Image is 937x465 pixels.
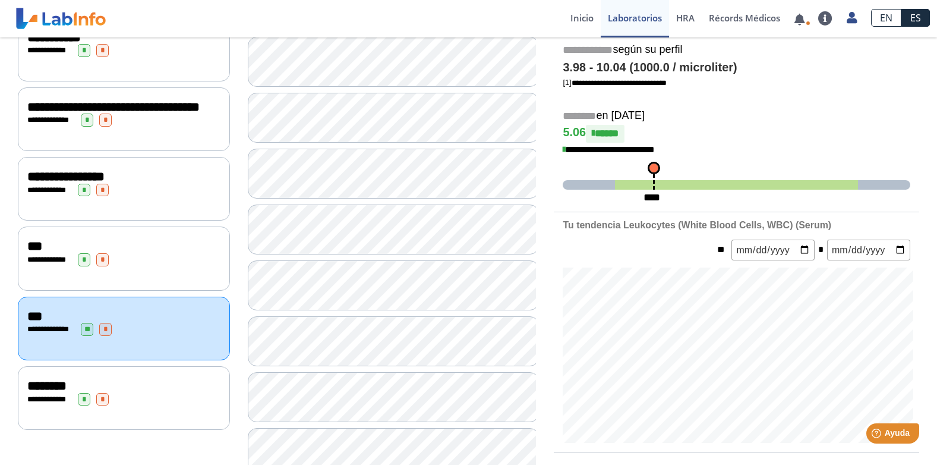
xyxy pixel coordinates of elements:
[563,43,910,57] h5: según su perfil
[901,9,930,27] a: ES
[827,240,910,260] input: mm/dd/yyyy
[563,220,831,230] b: Tu tendencia Leukocytes (White Blood Cells, WBC) (Serum)
[871,9,901,27] a: EN
[831,419,924,452] iframe: Help widget launcher
[563,78,666,87] a: [1]
[563,109,910,123] h5: en [DATE]
[676,12,695,24] span: HRA
[563,61,910,75] h4: 3.98 - 10.04 (1000.0 / microliter)
[731,240,815,260] input: mm/dd/yyyy
[563,125,910,143] h4: 5.06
